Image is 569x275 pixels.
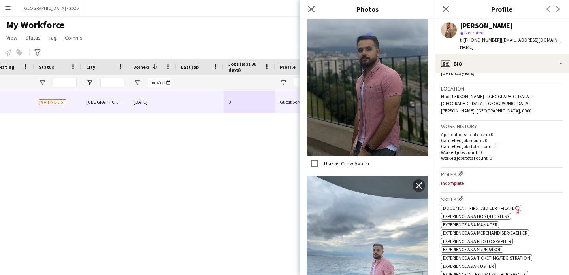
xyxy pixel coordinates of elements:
span: Status [39,64,54,70]
input: Joined Filter Input [148,78,171,87]
span: Last job [181,64,199,70]
a: Tag [45,32,60,43]
span: Comms [65,34,83,41]
span: t. [PHONE_NUMBER] [460,37,501,43]
label: Use as Crew Avatar [322,160,370,167]
span: Experience as a Merchandiser/Cashier [443,230,527,236]
span: Profile [280,64,296,70]
button: Open Filter Menu [86,79,93,86]
span: Experience as a Ticketing/Registration [443,255,530,261]
div: 0 [224,91,275,113]
span: [DATE] (25 years) [441,70,475,76]
input: City Filter Input [100,78,124,87]
span: Waiting list [39,99,66,105]
span: Experience as an Usher [443,263,494,269]
div: Bio [435,54,569,73]
span: City [86,64,95,70]
button: Open Filter Menu [134,79,141,86]
h3: Work history [441,123,563,130]
span: Document: First Aid Certificate [443,205,514,211]
p: Cancelled jobs count: 0 [441,137,563,143]
span: Experience as a Host/Hostess [443,213,509,219]
span: Experience as a Manager [443,222,497,228]
button: Open Filter Menu [39,79,46,86]
a: Status [22,32,44,43]
a: Comms [62,32,86,43]
p: Worked jobs count: 0 [441,149,563,155]
input: Profile Filter Input [294,78,321,87]
span: My Workforce [6,19,64,31]
span: Tag [49,34,57,41]
div: [GEOGRAPHIC_DATA] [81,91,129,113]
p: Incomplete [441,180,563,186]
h3: Photos [300,4,435,14]
h3: Skills [441,195,563,203]
button: [GEOGRAPHIC_DATA] - 2025 [16,0,85,16]
h3: Roles [441,170,563,178]
span: | [EMAIL_ADDRESS][DOMAIN_NAME] [460,37,560,50]
span: Joined [134,64,149,70]
p: Applications total count: 0 [441,131,563,137]
div: [PERSON_NAME] [460,22,513,29]
span: Not rated [465,30,484,36]
div: Guest Services Team [275,91,326,113]
div: [DATE] [129,91,176,113]
p: Cancelled jobs total count: 0 [441,143,563,149]
span: Nad [PERSON_NAME] - [GEOGRAPHIC_DATA] - [GEOGRAPHIC_DATA], [GEOGRAPHIC_DATA][PERSON_NAME], [GEOGR... [441,93,533,114]
h3: Profile [435,4,569,14]
span: Status [25,34,41,41]
span: Experience as a Photographer [443,238,511,244]
span: View [6,34,17,41]
app-action-btn: Advanced filters [33,48,42,57]
button: Open Filter Menu [280,79,287,86]
input: Status Filter Input [53,78,77,87]
span: Jobs (last 90 days) [228,61,261,73]
p: Worked jobs total count: 0 [441,155,563,161]
span: Experience as a Supervisor [443,247,501,252]
a: View [3,32,21,43]
h3: Location [441,85,563,92]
